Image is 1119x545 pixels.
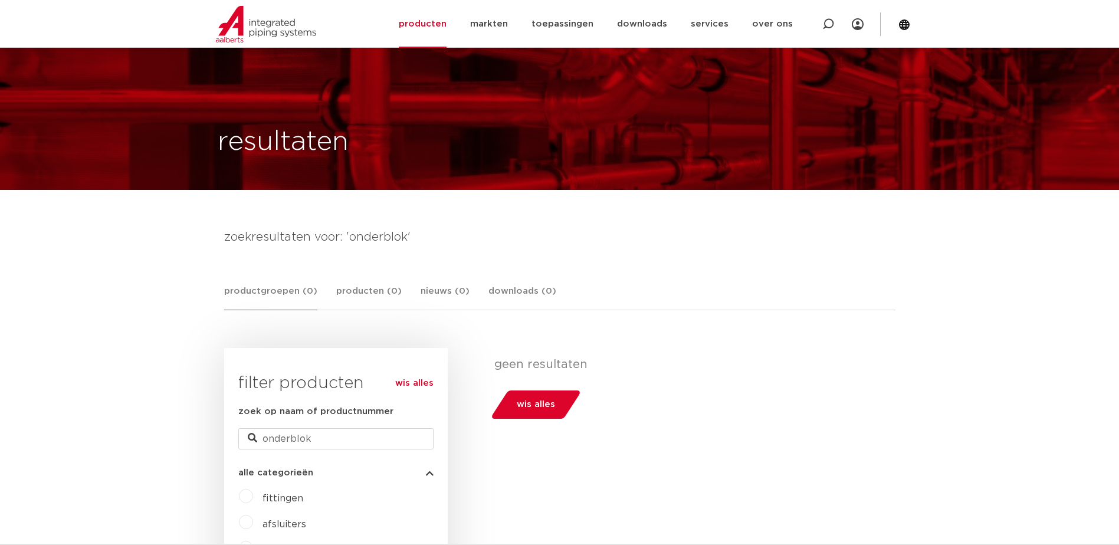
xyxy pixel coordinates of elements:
span: alle categorieën [238,468,313,477]
button: alle categorieën [238,468,434,477]
label: zoek op naam of productnummer [238,405,393,419]
input: zoeken [238,428,434,449]
h3: filter producten [238,372,434,395]
a: producten (0) [336,284,402,310]
h4: zoekresultaten voor: 'onderblok' [224,228,895,247]
a: nieuws (0) [421,284,470,310]
a: productgroepen (0) [224,284,317,310]
a: wis alles [395,376,434,390]
p: geen resultaten [494,357,887,372]
a: afsluiters [262,520,306,529]
a: downloads (0) [488,284,556,310]
h1: resultaten [218,123,349,161]
span: wis alles [517,395,555,414]
a: fittingen [262,494,303,503]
